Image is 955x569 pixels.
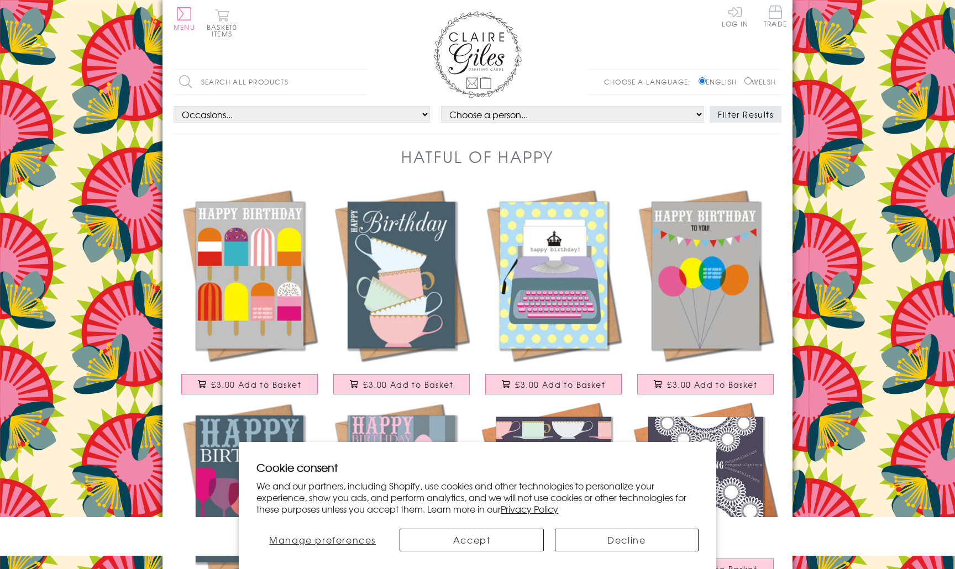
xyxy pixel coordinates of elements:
a: Trade [764,6,787,29]
button: Filter Results [710,106,781,123]
input: Search all products [174,70,367,94]
img: Birthday Card, Tea Cups, Happy Birthday [478,398,629,550]
button: Decline [555,529,699,551]
img: Birthday Card, Balloons, Happy Birthday To You! [629,185,781,365]
button: Manage preferences [256,529,389,551]
img: Birthday Card, Ice Lollies, Happy Birthday [174,185,326,365]
img: Wedding Card, Doilies, Wedding Congratulations [629,398,781,550]
a: Birthday Card, Typewriter, Happy Birthday £3.00 Add to Basket [478,185,629,376]
input: Welsh [744,77,752,85]
button: £3.00 Add to Basket [485,374,622,394]
button: £3.00 Add to Basket [637,374,774,394]
a: Birthday Card, Ice Lollies, Happy Birthday £3.00 Add to Basket [174,185,326,376]
a: Birthday Card, Balloons, Happy Birthday To You! £3.00 Add to Basket [629,185,781,376]
a: Privacy Policy [501,502,558,515]
a: Log In [722,6,748,27]
img: Birthday Card, Typewriter, Happy Birthday [478,185,629,365]
input: Search [356,70,367,94]
button: Menu [174,7,195,30]
label: Welsh [744,77,776,87]
label: English [699,77,742,87]
span: Trade [764,6,787,27]
button: £3.00 Add to Basket [181,374,318,394]
img: Claire Giles Greetings Cards [433,11,522,98]
span: £3.00 Add to Basket [211,379,301,390]
button: £3.00 Add to Basket [333,374,470,394]
span: 0 items [212,22,237,39]
span: Manage preferences [269,533,376,546]
span: £3.00 Add to Basket [667,379,757,390]
span: Menu [174,22,195,32]
p: We and our partners, including Shopify, use cookies and other technologies to personalize your ex... [256,480,699,514]
button: Basket0 items [207,9,237,37]
h2: Cookie consent [256,460,699,475]
img: Birthday Card, Tea Cups, Happy Birthday [326,185,478,365]
input: English [699,77,706,85]
span: £3.00 Add to Basket [363,379,453,390]
p: Choose a language: [604,77,696,87]
span: £3.00 Add to Basket [515,379,605,390]
button: Accept [400,529,543,551]
h1: Hatful of Happy [401,145,554,168]
a: Birthday Card, Tea Cups, Happy Birthday £3.00 Add to Basket [326,185,478,376]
